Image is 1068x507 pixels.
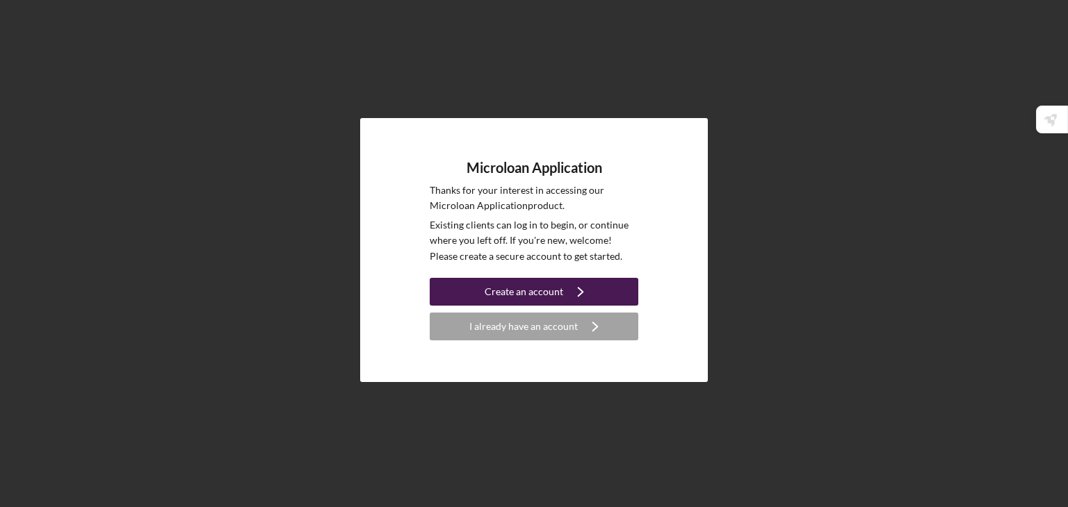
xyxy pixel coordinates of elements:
[430,217,638,264] p: Existing clients can log in to begin, or continue where you left off. If you're new, welcome! Ple...
[430,278,638,309] a: Create an account
[469,313,578,340] div: I already have an account
[485,278,563,306] div: Create an account
[430,183,638,214] p: Thanks for your interest in accessing our Microloan Application product.
[467,160,602,176] h4: Microloan Application
[430,313,638,340] button: I already have an account
[430,278,638,306] button: Create an account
